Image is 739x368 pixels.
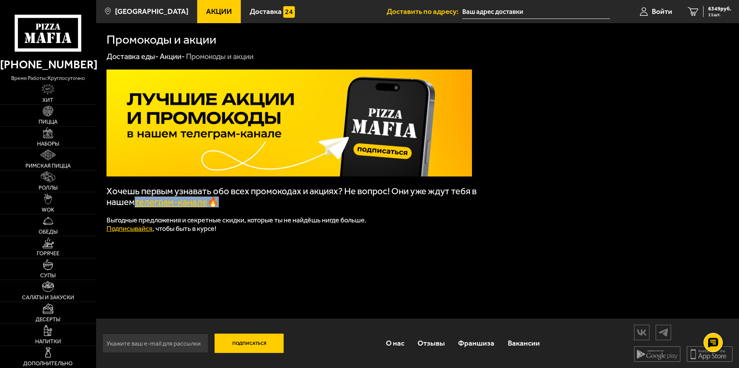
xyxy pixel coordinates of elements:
a: Вакансии [501,331,546,356]
span: Пицца [39,119,57,125]
span: Десерты [36,317,60,322]
span: Римская пицца [25,163,71,169]
span: , чтобы быть в курсе! [107,224,216,233]
span: Салаты и закуски [22,295,74,300]
img: vk [634,326,649,339]
span: Войти [652,8,672,15]
span: Акции [206,8,232,15]
div: Промокоды и акции [186,52,254,62]
span: 11 шт. [708,12,731,17]
span: Дополнительно [23,361,73,366]
span: Доставка [250,8,282,15]
h1: Промокоды и акции [107,34,216,46]
span: Супы [40,273,56,278]
img: 1024x1024 [107,70,472,177]
span: Наборы [37,141,59,147]
span: WOK [42,207,54,213]
span: Выгодные предложения и секретные скидки, которые ты не найдёшь нигде больше. [107,216,367,224]
a: Подписывайся [107,224,152,233]
a: Отзывы [411,331,452,356]
a: О нас [379,331,411,356]
span: 6349 руб. [708,6,731,12]
a: Доставка еды- [107,52,159,61]
a: Акции- [160,52,185,61]
span: Доставить по адресу: [387,8,462,15]
input: Ваш адрес доставки [462,5,610,19]
button: Подписаться [215,334,284,353]
img: 15daf4d41897b9f0e9f617042186c801.svg [283,6,295,18]
span: Горячее [37,251,59,256]
span: Роллы [39,185,57,191]
a: телеграм-канале [135,197,207,207]
span: Обеды [39,229,57,235]
input: Укажите ваш e-mail для рассылки [102,334,208,353]
span: Напитки [35,339,61,344]
a: Франшиза [452,331,501,356]
span: Хочешь первым узнавать обо всех промокодах и акциях? Не вопрос! Они уже ждут тебя в нашем 🔥 [107,186,477,207]
img: tg [656,326,671,339]
span: Хит [42,98,53,103]
span: [GEOGRAPHIC_DATA] [115,8,188,15]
